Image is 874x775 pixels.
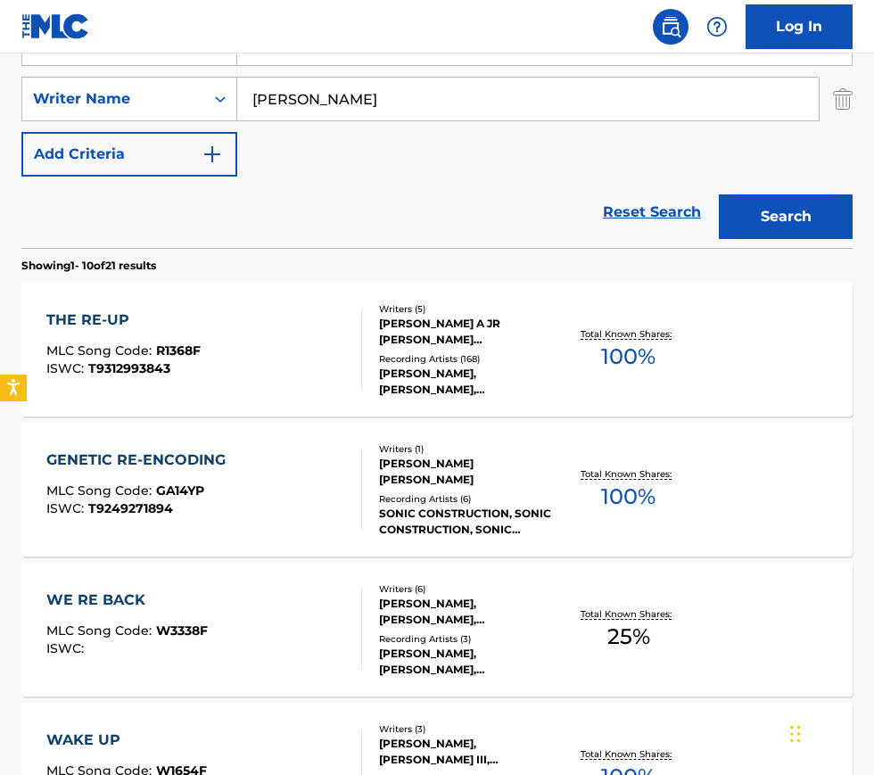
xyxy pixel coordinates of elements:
span: T9249271894 [88,500,173,516]
button: Add Criteria [21,132,237,177]
div: [PERSON_NAME], [PERSON_NAME], [PERSON_NAME], [PERSON_NAME], [PERSON_NAME], [PERSON_NAME] III [379,596,559,628]
span: ISWC : [46,360,88,376]
a: WE RE BACKMLC Song Code:W3338FISWC:Writers (6)[PERSON_NAME], [PERSON_NAME], [PERSON_NAME], [PERSO... [21,563,853,697]
span: R1368F [156,342,201,359]
span: ISWC : [46,640,88,656]
a: Public Search [653,9,688,45]
div: SONIC CONSTRUCTION, SONIC CONSTRUCTION, SONIC CONSTRUCTION, SONIC CONSTRUCTION, SONIC CONSTRUCTION [379,506,559,538]
span: MLC Song Code : [46,482,156,499]
div: Writers ( 6 ) [379,582,559,596]
span: ISWC : [46,500,88,516]
div: Writers ( 5 ) [379,302,559,316]
span: MLC Song Code : [46,622,156,639]
div: Recording Artists ( 6 ) [379,492,559,506]
a: THE RE-UPMLC Song Code:R1368FISWC:T9312993843Writers (5)[PERSON_NAME] A JR [PERSON_NAME] [PERSON_... [21,283,853,416]
div: [PERSON_NAME], [PERSON_NAME], [PERSON_NAME], [PERSON_NAME], [PERSON_NAME]|[PERSON_NAME], [PERSON_... [379,366,559,398]
div: [PERSON_NAME] [PERSON_NAME] [379,456,559,488]
p: Total Known Shares: [581,607,676,621]
span: T9312993843 [88,360,170,376]
p: Total Known Shares: [581,327,676,341]
div: [PERSON_NAME], [PERSON_NAME] III, [PERSON_NAME] [379,736,559,768]
span: 25 % [607,621,650,653]
div: GENETIC RE-ENCODING [46,449,235,471]
img: search [660,16,681,37]
span: W3338F [156,622,208,639]
a: Reset Search [594,193,710,232]
div: [PERSON_NAME] A JR [PERSON_NAME] [PERSON_NAME], [PERSON_NAME], [PERSON_NAME], [PERSON_NAME] [379,316,559,348]
img: MLC Logo [21,13,90,39]
div: Drag [790,707,801,761]
div: Writers ( 1 ) [379,442,559,456]
div: WE RE BACK [46,589,208,611]
p: Showing 1 - 10 of 21 results [21,258,156,274]
a: Log In [746,4,853,49]
p: Total Known Shares: [581,467,676,481]
p: Total Known Shares: [581,747,676,761]
button: Search [719,194,853,239]
img: 9d2ae6d4665cec9f34b9.svg [202,144,223,165]
span: 100 % [601,341,655,373]
form: Search Form [21,21,853,248]
div: WAKE UP [46,730,207,751]
span: MLC Song Code : [46,342,156,359]
div: Writers ( 3 ) [379,722,559,736]
div: Recording Artists ( 168 ) [379,352,559,366]
iframe: Chat Widget [785,689,874,775]
span: 100 % [601,481,655,513]
div: Writer Name [33,88,194,110]
img: Delete Criterion [833,77,853,121]
img: help [706,16,728,37]
div: Recording Artists ( 3 ) [379,632,559,646]
div: [PERSON_NAME], [PERSON_NAME], [PERSON_NAME] [379,646,559,678]
a: GENETIC RE-ENCODINGMLC Song Code:GA14YPISWC:T9249271894Writers (1)[PERSON_NAME] [PERSON_NAME]Reco... [21,423,853,557]
div: Help [699,9,735,45]
span: GA14YP [156,482,204,499]
div: THE RE-UP [46,309,201,331]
